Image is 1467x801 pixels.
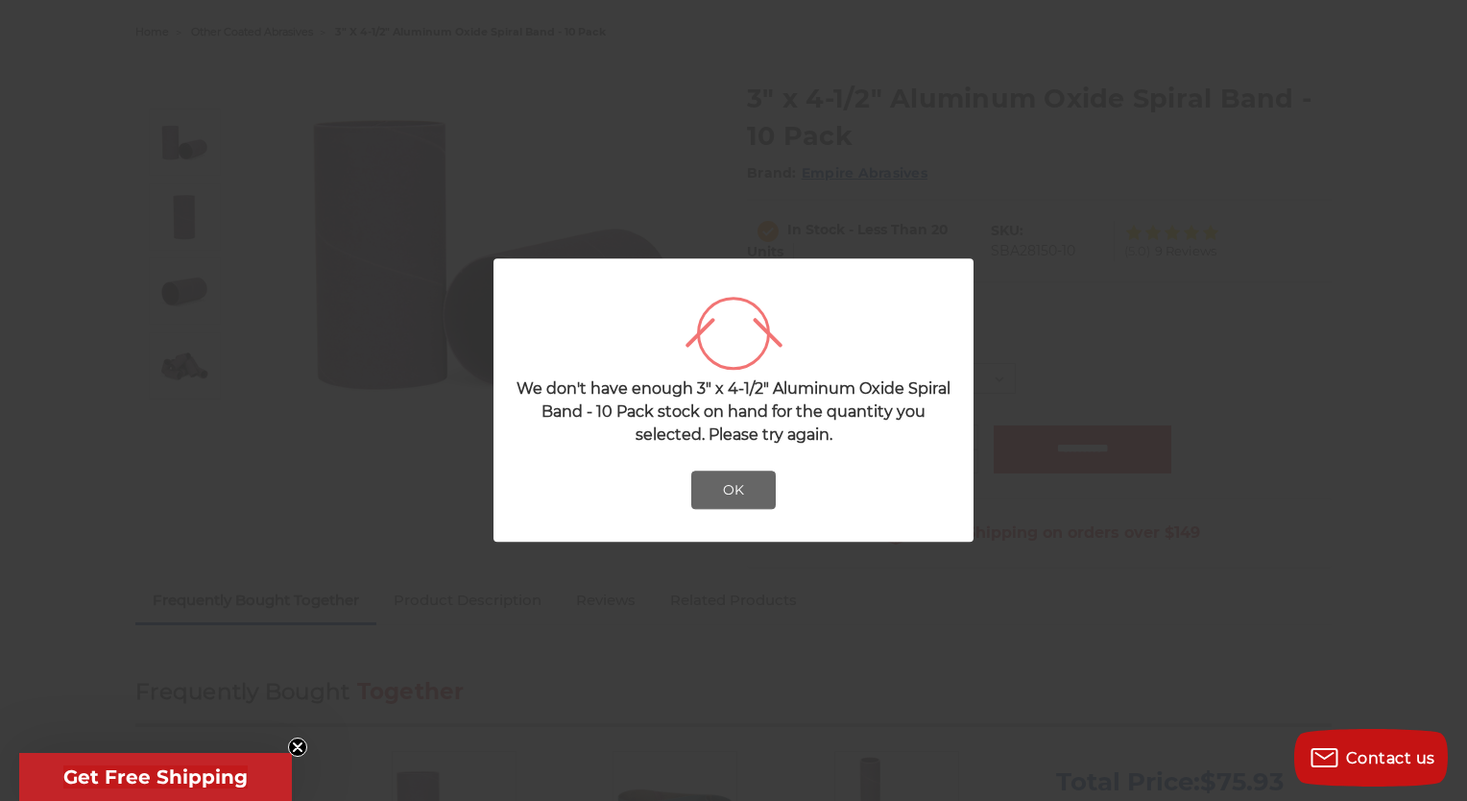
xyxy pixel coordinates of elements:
button: Contact us [1294,729,1448,787]
span: Get Free Shipping [63,765,248,789]
button: Close teaser [288,738,307,757]
button: OK [691,472,776,510]
span: We don't have enough 3" x 4-1/2" Aluminum Oxide Spiral Band - 10 Pack stock on hand for the quant... [517,380,950,445]
div: Get Free ShippingClose teaser [19,753,292,801]
span: Contact us [1346,749,1435,767]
